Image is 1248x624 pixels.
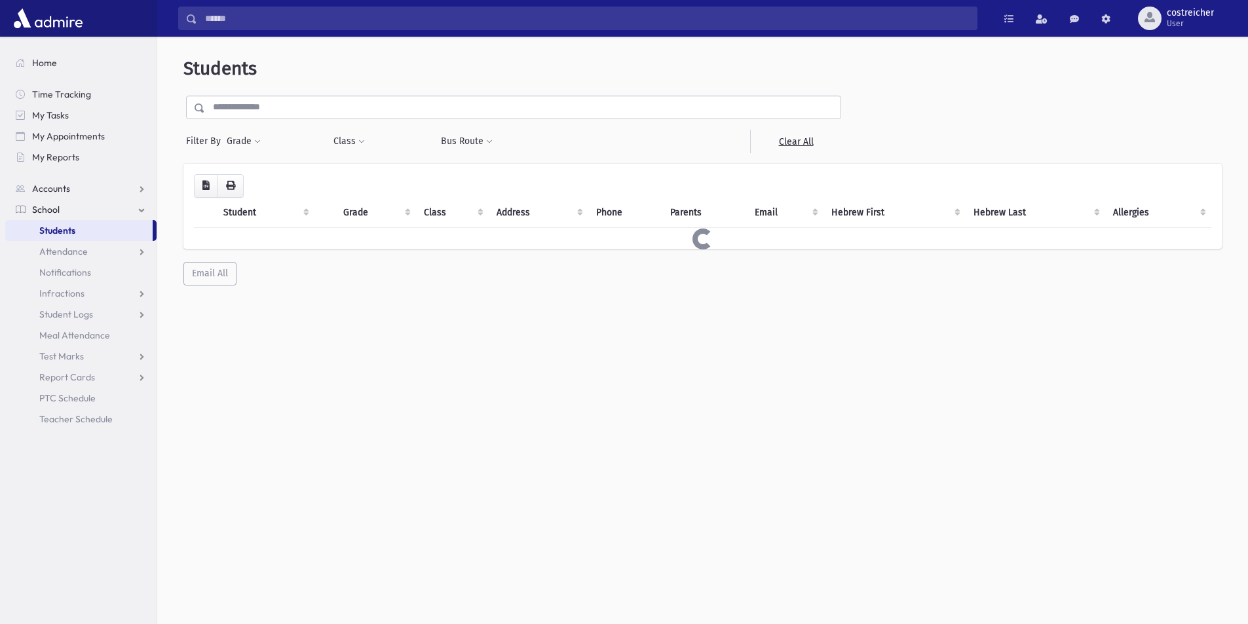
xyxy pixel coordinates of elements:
[32,88,91,100] span: Time Tracking
[440,130,493,153] button: Bus Route
[32,204,60,215] span: School
[39,371,95,383] span: Report Cards
[183,262,236,285] button: Email All
[750,130,841,153] a: Clear All
[5,304,157,325] a: Student Logs
[5,220,153,241] a: Students
[39,392,96,404] span: PTC Schedule
[32,151,79,163] span: My Reports
[966,198,1106,228] th: Hebrew Last
[32,183,70,194] span: Accounts
[39,266,91,278] span: Notifications
[5,52,157,73] a: Home
[226,130,261,153] button: Grade
[489,198,588,228] th: Address
[5,84,157,105] a: Time Tracking
[5,105,157,126] a: My Tasks
[186,134,226,148] span: Filter By
[5,199,157,220] a: School
[5,241,157,262] a: Attendance
[5,147,157,168] a: My Reports
[5,409,157,430] a: Teacher Schedule
[39,413,113,425] span: Teacher Schedule
[32,57,57,69] span: Home
[5,367,157,388] a: Report Cards
[197,7,977,30] input: Search
[39,308,93,320] span: Student Logs
[32,109,69,121] span: My Tasks
[39,225,75,236] span: Students
[5,283,157,304] a: Infractions
[5,178,157,199] a: Accounts
[5,126,157,147] a: My Appointments
[39,350,84,362] span: Test Marks
[183,58,257,79] span: Students
[5,325,157,346] a: Meal Attendance
[39,329,110,341] span: Meal Attendance
[588,198,662,228] th: Phone
[823,198,965,228] th: Hebrew First
[32,130,105,142] span: My Appointments
[335,198,415,228] th: Grade
[5,262,157,283] a: Notifications
[216,198,314,228] th: Student
[1105,198,1211,228] th: Allergies
[5,388,157,409] a: PTC Schedule
[194,174,218,198] button: CSV
[39,246,88,257] span: Attendance
[416,198,489,228] th: Class
[1167,8,1214,18] span: costreicher
[5,346,157,367] a: Test Marks
[662,198,747,228] th: Parents
[333,130,366,153] button: Class
[10,5,86,31] img: AdmirePro
[39,287,85,299] span: Infractions
[1167,18,1214,29] span: User
[747,198,823,228] th: Email
[217,174,244,198] button: Print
